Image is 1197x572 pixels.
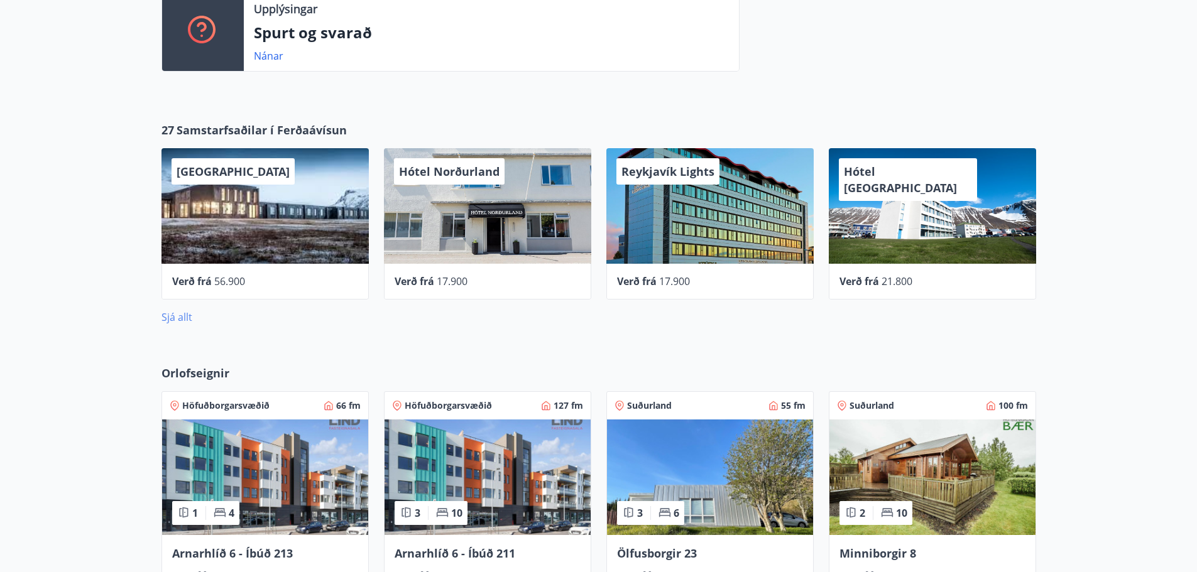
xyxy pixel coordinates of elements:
[617,546,697,561] span: Ölfusborgir 23
[395,274,434,288] span: Verð frá
[161,310,192,324] a: Sjá allt
[192,506,198,520] span: 1
[839,274,879,288] span: Verð frá
[829,419,1036,535] img: Paella dish
[182,399,270,412] span: Höfuðborgarsvæðið
[405,399,492,412] span: Höfuðborgarsvæðið
[617,274,657,288] span: Verð frá
[844,164,957,195] span: Hótel [GEOGRAPHIC_DATA]
[998,399,1028,412] span: 100 fm
[172,274,212,288] span: Verð frá
[399,164,500,179] span: Hótel Norðurland
[161,122,174,138] span: 27
[781,399,806,412] span: 55 fm
[254,1,317,17] p: Upplýsingar
[627,399,672,412] span: Suðurland
[161,365,229,381] span: Orlofseignir
[607,419,813,535] img: Paella dish
[674,506,679,520] span: 6
[437,274,467,288] span: 17.900
[415,506,420,520] span: 3
[395,546,515,561] span: Arnarhlíð 6 - Íbúð 211
[882,274,912,288] span: 21.800
[385,419,591,535] img: Paella dish
[637,506,643,520] span: 3
[451,506,462,520] span: 10
[229,506,234,520] span: 4
[554,399,583,412] span: 127 fm
[214,274,245,288] span: 56.900
[860,506,865,520] span: 2
[254,22,729,43] p: Spurt og svarað
[621,164,714,179] span: Reykjavík Lights
[896,506,907,520] span: 10
[254,49,283,63] a: Nánar
[336,399,361,412] span: 66 fm
[177,164,290,179] span: [GEOGRAPHIC_DATA]
[177,122,347,138] span: Samstarfsaðilar í Ferðaávísun
[172,546,293,561] span: Arnarhlíð 6 - Íbúð 213
[659,274,690,288] span: 17.900
[850,399,894,412] span: Suðurland
[162,419,368,535] img: Paella dish
[839,546,916,561] span: Minniborgir 8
